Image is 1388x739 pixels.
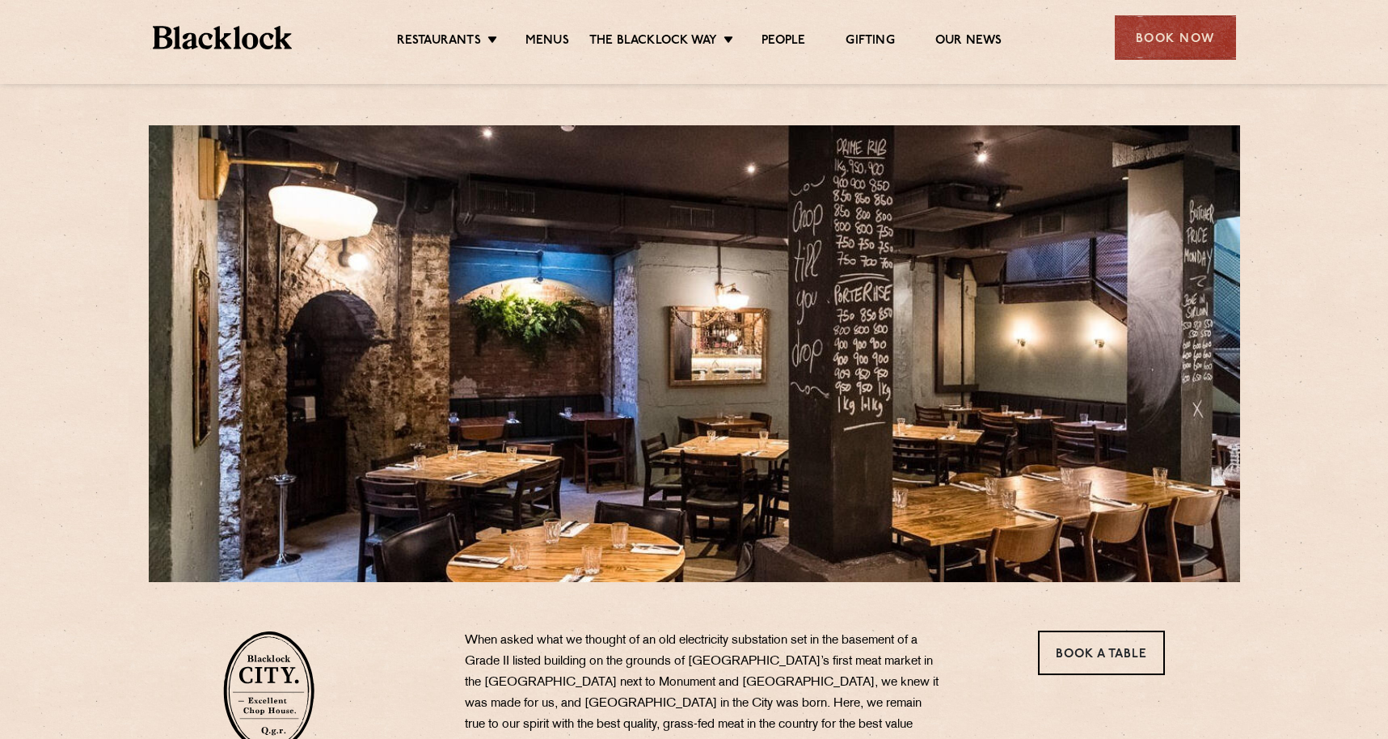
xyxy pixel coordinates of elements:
[762,33,805,51] a: People
[153,26,293,49] img: BL_Textured_Logo-footer-cropped.svg
[589,33,717,51] a: The Blacklock Way
[525,33,569,51] a: Menus
[397,33,481,51] a: Restaurants
[935,33,1002,51] a: Our News
[1115,15,1236,60] div: Book Now
[1038,631,1165,675] a: Book a Table
[846,33,894,51] a: Gifting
